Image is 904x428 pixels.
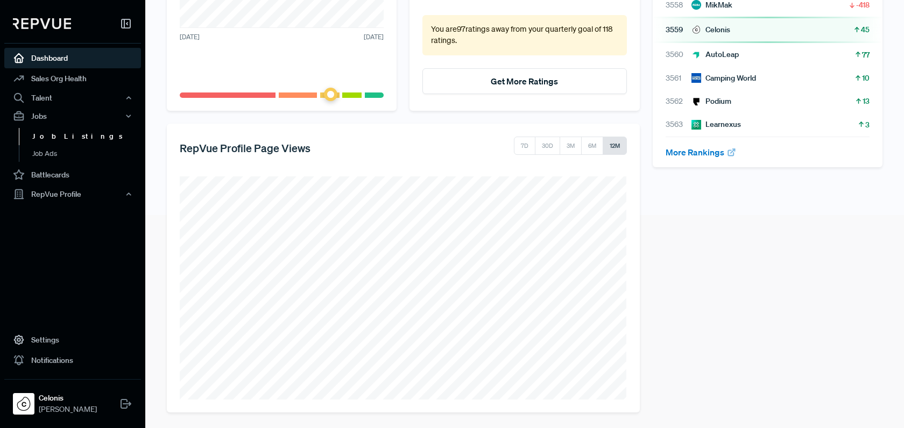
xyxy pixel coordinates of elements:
img: Celonis [15,395,32,412]
a: Notifications [4,350,141,370]
a: Dashboard [4,48,141,68]
button: 6M [581,137,603,155]
span: 3562 [666,96,691,107]
img: AutoLeap [691,50,701,60]
span: 45 [861,24,870,35]
div: Learnexus [691,119,741,130]
div: Podium [691,96,731,107]
strong: Celonis [39,393,97,404]
button: 30D [535,137,560,155]
button: 12M [603,137,627,155]
a: Job Listings [19,128,156,145]
img: RepVue [13,18,71,29]
span: 3559 [666,24,691,35]
button: 3M [560,137,582,155]
a: Job Ads [19,145,156,162]
img: Celonis [691,25,701,34]
img: Podium [691,97,701,106]
button: Get More Ratings [422,68,626,94]
div: Camping World [691,73,756,84]
span: 3 [865,119,870,130]
span: [PERSON_NAME] [39,404,97,415]
span: 77 [862,49,870,60]
p: You are 97 ratings away from your quarterly goal of 118 ratings . [431,24,618,47]
h5: RepVue Profile Page Views [180,141,310,154]
button: Talent [4,89,141,107]
img: Camping World [691,73,701,83]
span: 3561 [666,73,691,84]
a: Settings [4,330,141,350]
span: [DATE] [364,32,384,42]
button: RepVue Profile [4,185,141,203]
img: Learnexus [691,120,701,130]
span: 3563 [666,119,691,130]
button: 7D [514,137,535,155]
span: 3560 [666,49,691,60]
a: CelonisCelonis[PERSON_NAME] [4,379,141,419]
span: 10 [862,73,870,83]
a: More Rankings [666,147,737,158]
div: Celonis [691,24,730,35]
a: Sales Org Health [4,68,141,89]
button: Jobs [4,107,141,125]
span: [DATE] [180,32,200,42]
span: 13 [863,96,870,106]
a: Battlecards [4,165,141,185]
div: AutoLeap [691,49,739,60]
